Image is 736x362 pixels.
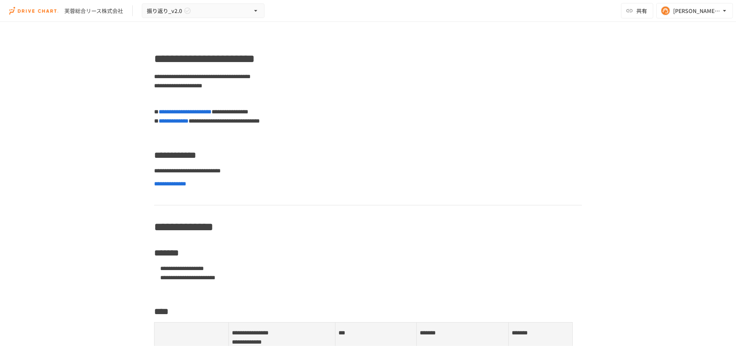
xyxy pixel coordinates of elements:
[64,7,123,15] div: 芙蓉総合リース株式会社
[656,3,733,18] button: [PERSON_NAME][EMAIL_ADDRESS][DOMAIN_NAME]
[636,7,647,15] span: 共有
[142,3,264,18] button: 振り返り_v2.0
[673,6,721,16] div: [PERSON_NAME][EMAIL_ADDRESS][DOMAIN_NAME]
[147,6,182,16] span: 振り返り_v2.0
[9,5,58,17] img: i9VDDS9JuLRLX3JIUyK59LcYp6Y9cayLPHs4hOxMB9W
[621,3,653,18] button: 共有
